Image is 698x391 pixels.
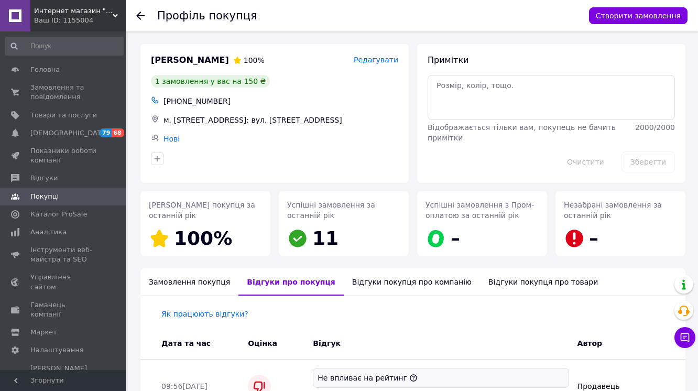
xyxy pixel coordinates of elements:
[577,382,620,390] span: Продавець
[30,173,58,183] span: Відгуки
[161,310,248,318] a: Як працюють відгуки?
[589,227,598,249] span: –
[313,339,341,347] span: Відгук
[161,382,208,390] span: 09:56[DATE]
[30,300,97,319] span: Гаманець компанії
[287,201,375,220] span: Успішні замовлення за останній рік
[30,83,97,102] span: Замовлення та повідомлення
[100,128,112,137] span: 79
[635,123,675,132] span: 2000 / 2000
[354,56,398,64] span: Редагувати
[157,9,257,22] h1: Профіль покупця
[238,268,344,296] div: Відгуки про покупця
[30,328,57,337] span: Маркет
[451,227,460,249] span: –
[30,245,97,264] span: Інструменти веб-майстра та SEO
[577,339,602,347] span: Автор
[30,273,97,291] span: Управління сайтом
[174,227,232,249] span: 100%
[34,6,113,16] span: Интернет магазин "Пульт для Вас"
[426,201,534,220] span: Успішні замовлення з Пром-оплатою за останній рік
[30,146,97,165] span: Показники роботи компанії
[564,201,662,220] span: Незабрані замовлення за останній рік
[30,128,108,138] span: [DEMOGRAPHIC_DATA]
[30,65,60,74] span: Головна
[112,128,124,137] span: 68
[163,135,180,143] a: Нові
[161,94,400,108] div: [PHONE_NUMBER]
[30,345,84,355] span: Налаштування
[151,75,270,88] div: 1 замовлення у вас на 150 ₴
[30,210,87,219] span: Каталог ProSale
[151,55,229,67] span: [PERSON_NAME]
[34,16,126,25] div: Ваш ID: 1155004
[244,56,265,64] span: 100%
[149,201,255,220] span: [PERSON_NAME] покупця за останній рік
[30,192,59,201] span: Покупці
[248,339,277,347] span: Оцінка
[136,10,145,21] div: Повернутися назад
[589,7,688,24] button: Створити замовлення
[30,227,67,237] span: Аналітика
[344,268,480,296] div: Відгуки покупця про компанію
[480,268,606,296] div: Відгуки покупця про товари
[140,268,238,296] div: Замовлення покупця
[5,37,124,56] input: Пошук
[161,113,400,127] div: м. [STREET_ADDRESS]: вул. [STREET_ADDRESS]
[428,55,468,65] span: Примітки
[318,374,407,382] span: Не впливає на рейтинг
[161,339,211,347] span: Дата та час
[30,111,97,120] span: Товари та послуги
[428,123,616,142] span: Відображається тільки вам, покупець не бачить примітки
[312,227,339,249] span: 11
[674,327,695,348] button: Чат з покупцем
